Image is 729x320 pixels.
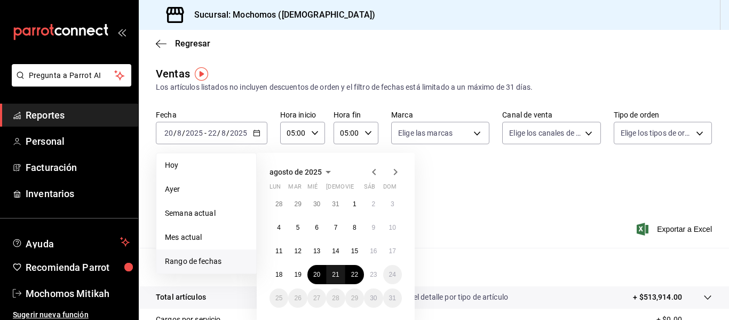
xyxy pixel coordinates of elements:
button: 17 de agosto de 2025 [383,241,402,261]
abbr: 30 de agosto de 2025 [370,294,377,302]
p: Total artículos [156,292,206,303]
abbr: 14 de agosto de 2025 [332,247,339,255]
p: + $513,914.00 [633,292,682,303]
button: 25 de agosto de 2025 [270,288,288,308]
abbr: viernes [345,183,354,194]
abbr: 16 de agosto de 2025 [370,247,377,255]
span: Exportar a Excel [639,223,712,236]
span: Rango de fechas [165,256,248,267]
span: Facturación [26,160,130,175]
button: 26 de agosto de 2025 [288,288,307,308]
span: Ayuda [26,236,116,248]
label: Fecha [156,111,267,119]
button: 22 de agosto de 2025 [345,265,364,284]
abbr: 29 de agosto de 2025 [351,294,358,302]
span: Pregunta a Parrot AI [29,70,115,81]
button: 28 de agosto de 2025 [326,288,345,308]
button: 28 de julio de 2025 [270,194,288,214]
abbr: miércoles [307,183,318,194]
span: Semana actual [165,208,248,219]
span: Recomienda Parrot [26,260,130,275]
span: / [182,129,185,137]
abbr: sábado [364,183,375,194]
button: 31 de julio de 2025 [326,194,345,214]
abbr: 5 de agosto de 2025 [296,224,300,231]
div: Los artículos listados no incluyen descuentos de orden y el filtro de fechas está limitado a un m... [156,82,712,93]
abbr: 2 de agosto de 2025 [371,200,375,208]
button: open_drawer_menu [117,28,126,36]
button: 8 de agosto de 2025 [345,218,364,237]
abbr: 31 de agosto de 2025 [389,294,396,302]
abbr: 18 de agosto de 2025 [275,271,282,278]
abbr: 20 de agosto de 2025 [313,271,320,278]
span: Mes actual [165,232,248,243]
abbr: 6 de agosto de 2025 [315,224,319,231]
abbr: 19 de agosto de 2025 [294,271,301,278]
button: 11 de agosto de 2025 [270,241,288,261]
span: Elige las marcas [398,128,453,138]
button: 13 de agosto de 2025 [307,241,326,261]
button: 20 de agosto de 2025 [307,265,326,284]
abbr: 4 de agosto de 2025 [277,224,281,231]
abbr: 9 de agosto de 2025 [371,224,375,231]
input: -- [221,129,226,137]
a: Pregunta a Parrot AI [7,77,131,89]
input: -- [164,129,173,137]
abbr: martes [288,183,301,194]
abbr: 17 de agosto de 2025 [389,247,396,255]
abbr: 7 de agosto de 2025 [334,224,338,231]
button: 1 de agosto de 2025 [345,194,364,214]
button: 30 de agosto de 2025 [364,288,383,308]
button: 7 de agosto de 2025 [326,218,345,237]
button: Regresar [156,38,210,49]
abbr: 24 de agosto de 2025 [389,271,396,278]
button: 3 de agosto de 2025 [383,194,402,214]
abbr: 30 de julio de 2025 [313,200,320,208]
button: 10 de agosto de 2025 [383,218,402,237]
label: Canal de venta [502,111,600,119]
button: 23 de agosto de 2025 [364,265,383,284]
abbr: jueves [326,183,389,194]
button: 16 de agosto de 2025 [364,241,383,261]
label: Hora inicio [280,111,325,119]
button: 14 de agosto de 2025 [326,241,345,261]
abbr: 13 de agosto de 2025 [313,247,320,255]
button: agosto de 2025 [270,166,335,178]
input: ---- [229,129,248,137]
button: 2 de agosto de 2025 [364,194,383,214]
span: / [173,129,177,137]
label: Hora fin [334,111,378,119]
button: 19 de agosto de 2025 [288,265,307,284]
span: Elige los canales de venta [509,128,581,138]
abbr: 11 de agosto de 2025 [275,247,282,255]
button: 29 de agosto de 2025 [345,288,364,308]
span: - [204,129,207,137]
input: -- [177,129,182,137]
abbr: 21 de agosto de 2025 [332,271,339,278]
abbr: lunes [270,183,281,194]
button: 5 de agosto de 2025 [288,218,307,237]
button: 31 de agosto de 2025 [383,288,402,308]
div: Ventas [156,66,190,82]
span: Personal [26,134,130,149]
abbr: 3 de agosto de 2025 [391,200,394,208]
span: Hoy [165,160,248,171]
button: 9 de agosto de 2025 [364,218,383,237]
button: 21 de agosto de 2025 [326,265,345,284]
abbr: 1 de agosto de 2025 [353,200,356,208]
button: 27 de agosto de 2025 [307,288,326,308]
input: -- [208,129,217,137]
abbr: 22 de agosto de 2025 [351,271,358,278]
button: Pregunta a Parrot AI [12,64,131,87]
abbr: 15 de agosto de 2025 [351,247,358,255]
span: Reportes [26,108,130,122]
span: agosto de 2025 [270,168,322,176]
abbr: 12 de agosto de 2025 [294,247,301,255]
h3: Sucursal: Mochomos ([DEMOGRAPHIC_DATA]) [186,9,375,21]
abbr: 26 de agosto de 2025 [294,294,301,302]
abbr: 29 de julio de 2025 [294,200,301,208]
span: Inventarios [26,186,130,201]
img: Tooltip marker [195,67,208,81]
abbr: 28 de agosto de 2025 [332,294,339,302]
label: Tipo de orden [614,111,712,119]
